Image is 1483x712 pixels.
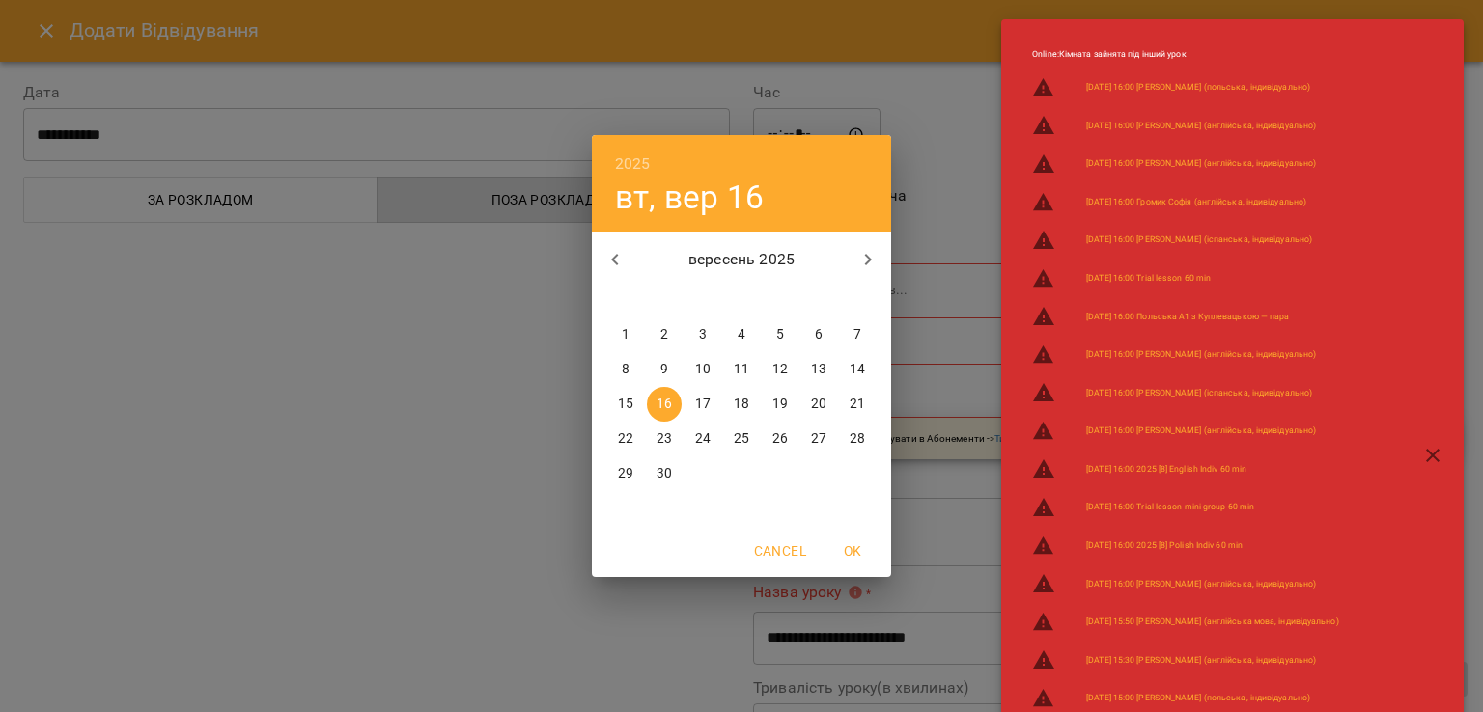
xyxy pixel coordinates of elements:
[840,288,875,308] span: нд
[622,360,630,379] p: 8
[1086,272,1211,285] a: [DATE] 16:00 Trial lesson 60 min
[811,395,826,414] p: 20
[763,352,797,387] button: 12
[615,178,764,217] button: вт, вер 16
[686,352,720,387] button: 10
[695,360,711,379] p: 10
[657,395,672,414] p: 16
[734,395,749,414] p: 18
[840,317,875,352] button: 7
[657,464,672,483] p: 30
[638,248,846,271] p: вересень 2025
[647,422,682,456] button: 23
[738,325,745,344] p: 4
[1017,41,1394,68] li: Online : Кімната зайнята під інший урок
[695,429,711,449] p: 24
[657,429,672,449] p: 23
[608,317,643,352] button: 1
[1086,233,1312,246] a: [DATE] 16:00 [PERSON_NAME] (іспанська, індивідуально)
[853,325,861,344] p: 7
[686,387,720,422] button: 17
[734,429,749,449] p: 25
[1086,616,1339,628] a: [DATE] 15:50 [PERSON_NAME] (англійська мова, індивідуально)
[746,534,814,568] button: Cancel
[776,325,784,344] p: 5
[772,429,788,449] p: 26
[622,325,630,344] p: 1
[801,352,836,387] button: 13
[608,352,643,387] button: 8
[1086,501,1254,513] a: [DATE] 16:00 Trial lesson mini-group 60 min
[660,325,668,344] p: 2
[763,288,797,308] span: пт
[811,429,826,449] p: 27
[695,395,711,414] p: 17
[840,422,875,456] button: 28
[608,387,643,422] button: 15
[1086,311,1289,323] a: [DATE] 16:00 Польська А1 з Куплевацькою — пара
[1086,463,1246,476] a: [DATE] 16:00 2025 [8] English Indiv 60 min
[1086,196,1306,208] a: [DATE] 16:00 Громик Софія (англійська, індивідуально)
[647,456,682,491] button: 30
[647,288,682,308] span: вт
[829,539,876,562] span: OK
[850,429,865,449] p: 28
[763,387,797,422] button: 19
[699,325,707,344] p: 3
[772,395,788,414] p: 19
[608,456,643,491] button: 29
[763,317,797,352] button: 5
[1086,81,1310,94] a: [DATE] 16:00 [PERSON_NAME] (польська, індивідуально)
[1086,157,1316,170] a: [DATE] 16:00 [PERSON_NAME] (англійська, індивідуально)
[801,387,836,422] button: 20
[686,288,720,308] span: ср
[686,317,720,352] button: 3
[618,429,633,449] p: 22
[772,360,788,379] p: 12
[801,317,836,352] button: 6
[1086,578,1316,590] a: [DATE] 16:00 [PERSON_NAME] (англійська, індивідуально)
[850,395,865,414] p: 21
[840,387,875,422] button: 21
[724,288,759,308] span: чт
[1086,654,1316,667] a: [DATE] 15:30 [PERSON_NAME] (англійська, індивідуально)
[1086,692,1310,704] a: [DATE] 15:00 [PERSON_NAME] (польська, індивідуально)
[1086,120,1316,132] a: [DATE] 16:00 [PERSON_NAME] (англійська, індивідуально)
[1086,387,1312,399] a: [DATE] 16:00 [PERSON_NAME] (іспанська, індивідуально)
[801,422,836,456] button: 27
[840,352,875,387] button: 14
[811,360,826,379] p: 13
[815,325,823,344] p: 6
[822,534,883,568] button: OK
[647,387,682,422] button: 16
[608,288,643,308] span: пн
[801,288,836,308] span: сб
[618,395,633,414] p: 15
[1086,348,1316,361] a: [DATE] 16:00 [PERSON_NAME] (англійська, індивідуально)
[647,317,682,352] button: 2
[724,422,759,456] button: 25
[724,352,759,387] button: 11
[1086,539,1243,552] a: [DATE] 16:00 2025 [8] Polish Indiv 60 min
[608,422,643,456] button: 22
[1086,424,1316,437] a: [DATE] 16:00 [PERSON_NAME] (англійська, індивідуально)
[724,387,759,422] button: 18
[763,422,797,456] button: 26
[754,539,806,562] span: Cancel
[850,360,865,379] p: 14
[647,352,682,387] button: 9
[615,151,651,178] button: 2025
[734,360,749,379] p: 11
[618,464,633,483] p: 29
[724,317,759,352] button: 4
[686,422,720,456] button: 24
[660,360,668,379] p: 9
